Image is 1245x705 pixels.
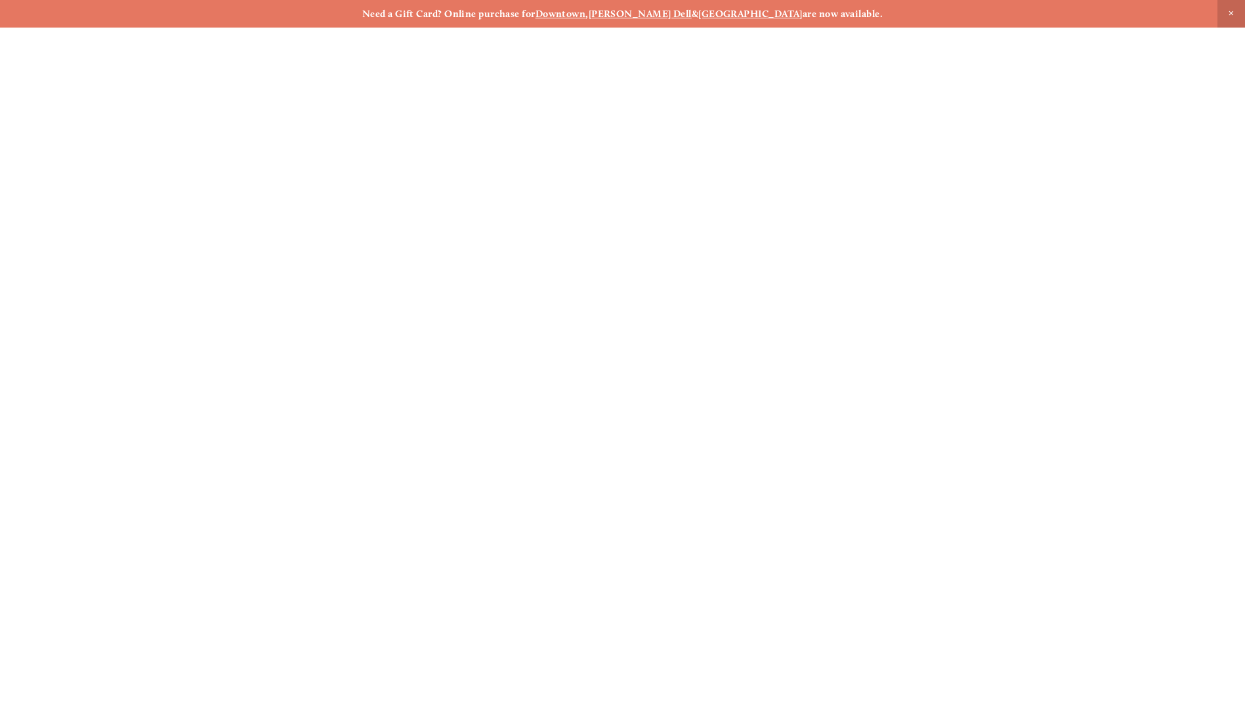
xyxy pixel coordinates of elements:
[589,8,692,20] a: [PERSON_NAME] Dell
[362,8,536,20] strong: Need a Gift Card? Online purchase for
[536,8,586,20] a: Downtown
[692,8,698,20] strong: &
[698,8,803,20] a: [GEOGRAPHIC_DATA]
[803,8,883,20] strong: are now available.
[585,8,588,20] strong: ,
